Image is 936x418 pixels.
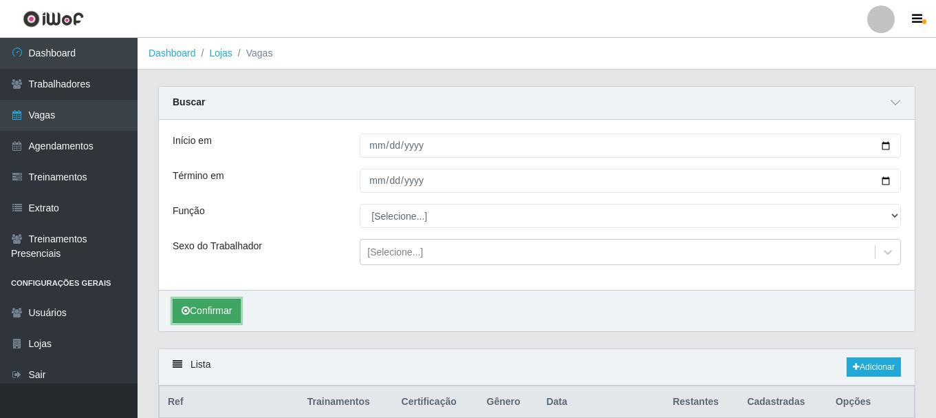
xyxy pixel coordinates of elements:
[173,134,212,148] label: Início em
[173,169,224,183] label: Término em
[23,10,84,28] img: CoreUI Logo
[149,48,196,59] a: Dashboard
[173,96,205,107] strong: Buscar
[138,38,936,70] nav: breadcrumb
[367,245,423,260] div: [Selecione...]
[360,169,901,193] input: 00/00/0000
[360,134,901,158] input: 00/00/0000
[232,46,273,61] li: Vagas
[173,239,262,253] label: Sexo do Trabalhador
[847,357,901,377] a: Adicionar
[173,204,205,218] label: Função
[209,48,232,59] a: Lojas
[159,349,915,386] div: Lista
[173,299,241,323] button: Confirmar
